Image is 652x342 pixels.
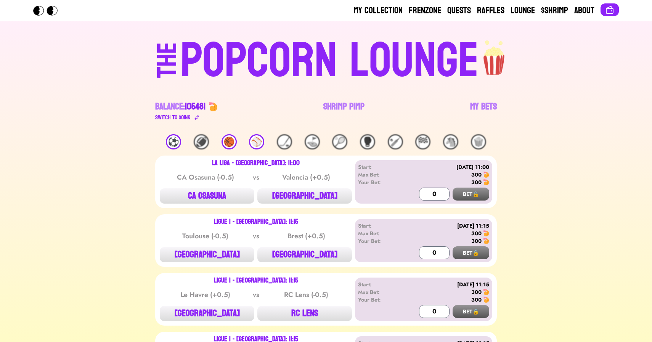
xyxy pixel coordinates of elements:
[268,231,345,241] div: Brest (+0.5)
[251,172,261,183] div: vs
[483,297,489,303] img: 🍤
[167,289,244,300] div: Le Havre (+0.5)
[167,172,244,183] div: CA Osasuna (-0.5)
[268,289,345,300] div: RC Lens (-0.5)
[471,230,482,237] div: 300
[402,222,489,230] div: [DATE] 11:15
[483,230,489,236] img: 🍤
[155,113,191,122] div: Switch to $ OINK
[160,247,254,262] button: [GEOGRAPHIC_DATA]
[166,134,181,149] div: ⚽️
[415,134,430,149] div: 🏁
[358,163,402,171] div: Start:
[305,134,320,149] div: ⛳️
[167,231,244,241] div: Toulouse (-0.5)
[360,134,375,149] div: 🥊
[483,238,489,244] img: 🍤
[511,5,535,17] a: Lounge
[249,134,264,149] div: ⚾️
[477,5,504,17] a: Raffles
[185,98,206,115] span: 105481
[388,134,403,149] div: 🏏
[33,6,64,16] img: Popcorn
[402,281,489,288] div: [DATE] 11:15
[358,171,402,178] div: Max Bet:
[358,296,402,303] div: Your Bet:
[453,246,489,259] button: BET🔒
[471,171,482,178] div: 300
[471,134,486,149] div: 🍿
[471,237,482,245] div: 300
[160,306,254,321] button: [GEOGRAPHIC_DATA]
[541,5,568,17] a: $Shrimp
[194,134,209,149] div: 🏈
[155,101,206,113] div: Balance:
[358,230,402,237] div: Max Bet:
[214,219,298,225] div: Ligue 1 - [GEOGRAPHIC_DATA]: 11:15
[358,237,402,245] div: Your Bet:
[268,172,345,183] div: Valencia (+0.5)
[470,101,497,122] a: My Bets
[154,42,181,93] div: THE
[251,231,261,241] div: vs
[358,288,402,296] div: Max Bet:
[180,37,479,85] div: POPCORN LOUNGE
[91,34,561,85] a: THEPOPCORN LOUNGEpopcorn
[353,5,403,17] a: My Collection
[358,178,402,186] div: Your Bet:
[332,134,347,149] div: 🎾
[160,188,254,204] button: CA OSASUNA
[222,134,237,149] div: 🏀
[483,289,489,295] img: 🍤
[257,188,352,204] button: [GEOGRAPHIC_DATA]
[443,134,458,149] div: 🐴
[447,5,471,17] a: Quests
[574,5,594,17] a: About
[257,306,352,321] button: RC LENS
[409,5,441,17] a: Frenzone
[483,172,489,178] img: 🍤
[323,101,365,122] a: Shrimp Pimp
[471,178,482,186] div: 300
[251,289,261,300] div: vs
[402,163,489,171] div: [DATE] 11:00
[479,34,510,76] img: popcorn
[257,247,352,262] button: [GEOGRAPHIC_DATA]
[453,188,489,201] button: BET🔒
[209,102,218,111] img: 🍤
[605,5,614,14] img: Connect wallet
[358,222,402,230] div: Start:
[214,278,298,284] div: Ligue 1 - [GEOGRAPHIC_DATA]: 11:15
[471,288,482,296] div: 300
[212,160,300,166] div: La Liga - [GEOGRAPHIC_DATA]: 11:00
[277,134,292,149] div: 🏒
[358,281,402,288] div: Start:
[483,179,489,185] img: 🍤
[471,296,482,303] div: 300
[453,305,489,318] button: BET🔒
